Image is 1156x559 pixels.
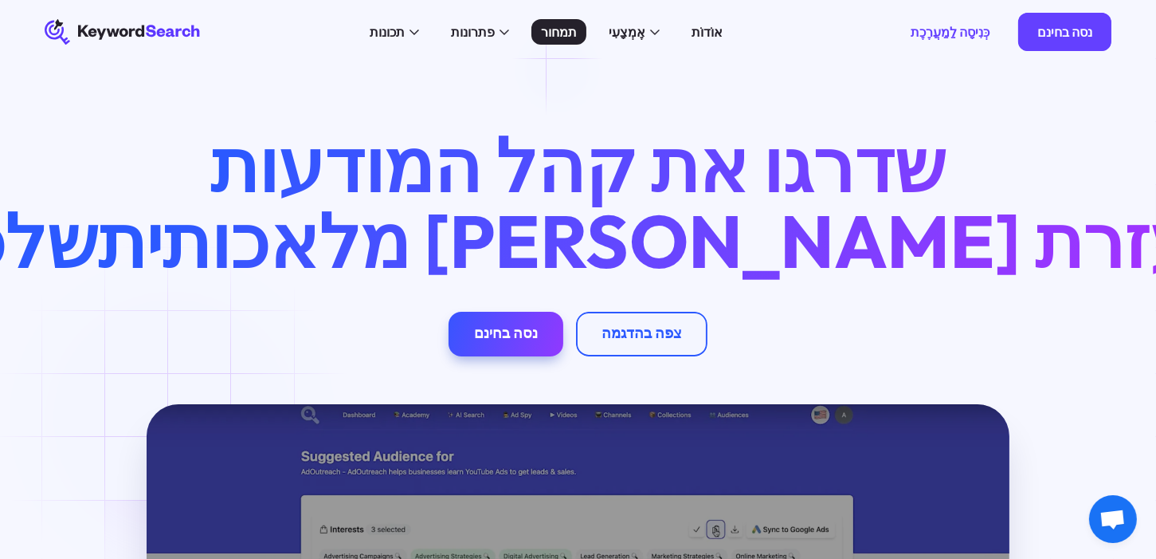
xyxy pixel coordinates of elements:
[692,24,723,40] font: אוֹדוֹת
[609,24,645,40] font: אֶמְצָעִי
[602,324,682,342] font: צפה בהדגמה
[370,24,405,40] font: תכונות
[449,312,563,356] a: נסה בחינם
[911,24,989,40] font: כְּנִיסָה לַמַעֲרֶכֶת
[474,324,538,342] font: נסה בחינם
[531,19,586,45] a: תמחור
[682,19,732,45] a: אוֹדוֹת
[891,13,1009,51] a: כְּנִיסָה לַמַעֲרֶכֶת
[451,24,495,40] font: פתרונות
[1037,24,1092,40] font: נסה בחינם
[1089,495,1137,543] a: פתח צ'אט
[541,24,577,40] font: תמחור
[1018,13,1111,51] a: נסה בחינם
